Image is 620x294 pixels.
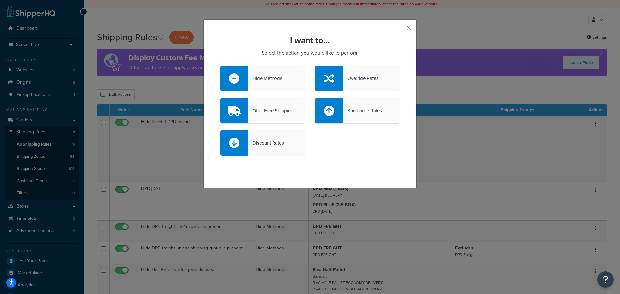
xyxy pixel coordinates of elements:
button: Open Resource Center [597,271,614,288]
strong: I want to... [290,34,330,46]
div: Override Rates [343,74,378,83]
p: Select the action you would like to perform [220,48,400,57]
div: Discount Rates [248,138,284,147]
div: Surcharge Rates [343,106,382,115]
div: Hide Methods [248,74,282,83]
div: Offer Free Shipping [248,106,294,115]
